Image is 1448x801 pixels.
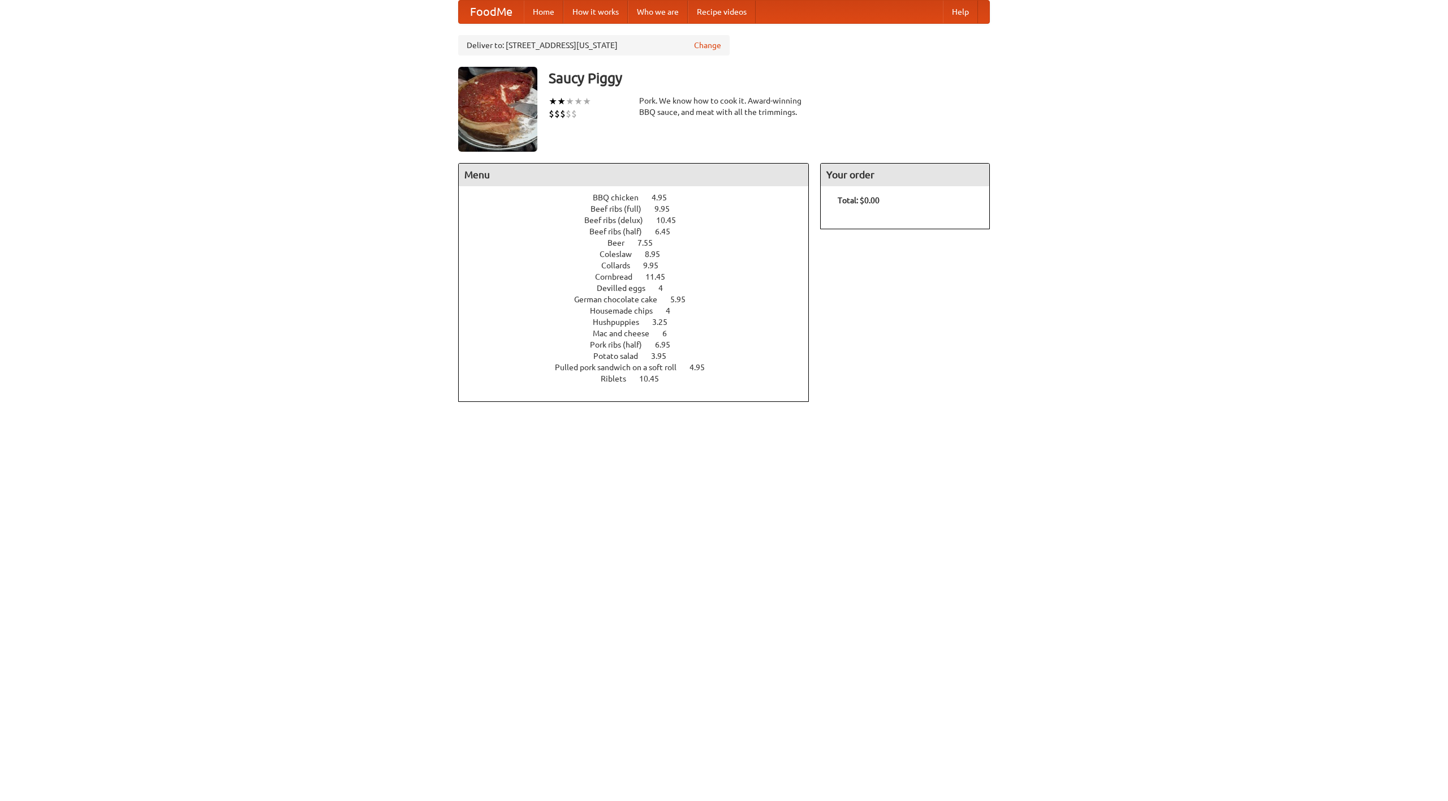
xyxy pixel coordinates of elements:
img: angular.jpg [458,67,537,152]
span: 9.95 [654,204,681,213]
span: Beer [607,238,636,247]
li: ★ [566,95,574,108]
a: BBQ chicken 4.95 [593,193,688,202]
span: 7.55 [637,238,664,247]
span: Beef ribs (delux) [584,216,654,225]
a: Who we are [628,1,688,23]
span: 4.95 [689,363,716,372]
a: Hushpuppies 3.25 [593,318,688,327]
span: BBQ chicken [593,193,650,202]
a: FoodMe [459,1,524,23]
h4: Menu [459,164,808,186]
span: Hushpuppies [593,318,650,327]
div: Deliver to: [STREET_ADDRESS][US_STATE] [458,35,730,55]
a: Help [943,1,978,23]
span: Coleslaw [600,250,643,259]
li: ★ [557,95,566,108]
span: 8.95 [645,250,671,259]
span: 6 [662,329,678,338]
span: 6.45 [655,227,682,236]
a: Beef ribs (half) 6.45 [589,227,691,236]
a: Recipe videos [688,1,756,23]
a: Riblets 10.45 [601,374,680,383]
span: 10.45 [656,216,687,225]
span: Beef ribs (full) [591,204,653,213]
span: 4 [658,284,674,293]
span: 6.95 [655,340,682,349]
span: Pork ribs (half) [590,340,653,349]
li: $ [554,108,560,120]
span: Cornbread [595,272,644,281]
a: Coleslaw 8.95 [600,250,681,259]
span: Mac and cheese [593,329,661,338]
span: Devilled eggs [597,284,657,293]
span: Pulled pork sandwich on a soft roll [555,363,688,372]
div: Pork. We know how to cook it. Award-winning BBQ sauce, and meat with all the trimmings. [639,95,809,118]
a: Housemade chips 4 [590,306,691,315]
a: Pork ribs (half) 6.95 [590,340,691,349]
a: Pulled pork sandwich on a soft roll 4.95 [555,363,726,372]
b: Total: $0.00 [838,196,880,205]
a: Cornbread 11.45 [595,272,686,281]
li: $ [571,108,577,120]
span: Collards [601,261,641,270]
span: 4 [666,306,682,315]
span: Riblets [601,374,637,383]
a: Beer 7.55 [607,238,674,247]
a: Potato salad 3.95 [593,352,687,361]
a: Change [694,40,721,51]
span: 3.95 [651,352,678,361]
h4: Your order [821,164,989,186]
a: German chocolate cake 5.95 [574,295,706,304]
span: 5.95 [670,295,697,304]
a: Beef ribs (full) 9.95 [591,204,691,213]
li: $ [560,108,566,120]
li: ★ [574,95,583,108]
a: How it works [563,1,628,23]
span: 10.45 [639,374,670,383]
a: Devilled eggs 4 [597,284,684,293]
li: $ [566,108,571,120]
li: ★ [583,95,591,108]
a: Home [524,1,563,23]
li: $ [549,108,554,120]
h3: Saucy Piggy [549,67,990,89]
span: 3.25 [652,318,679,327]
span: 11.45 [645,272,676,281]
span: 9.95 [643,261,670,270]
a: Mac and cheese 6 [593,329,688,338]
span: Beef ribs (half) [589,227,653,236]
a: Collards 9.95 [601,261,679,270]
span: Potato salad [593,352,649,361]
span: German chocolate cake [574,295,669,304]
span: Housemade chips [590,306,664,315]
span: 4.95 [652,193,678,202]
li: ★ [549,95,557,108]
a: Beef ribs (delux) 10.45 [584,216,697,225]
